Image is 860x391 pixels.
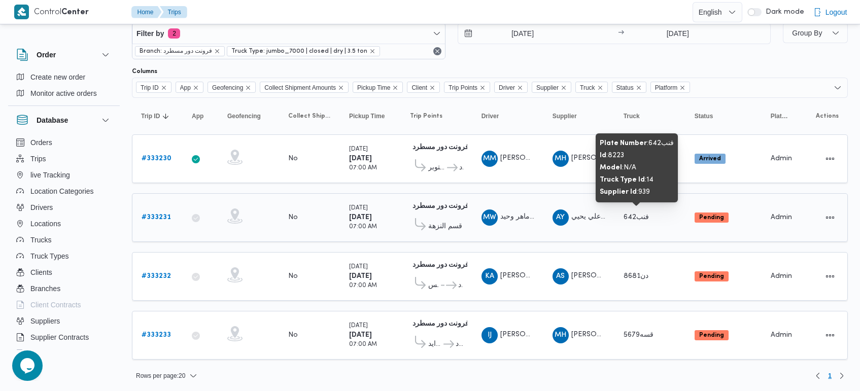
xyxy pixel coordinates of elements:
[142,273,171,279] b: # 333232
[392,85,398,91] button: Remove Pickup Time from selection in this group
[30,185,94,197] span: Location Categories
[412,321,469,327] b: فرونت دور مسطرد
[695,154,726,164] span: Arrived
[600,164,622,171] b: Model
[136,370,185,382] span: Rows per page : 20
[188,108,213,124] button: App
[231,47,367,56] span: Truck Type: jumbo_7000 | closed | dry | 3.5 ton
[479,85,486,91] button: Remove Trip Points from selection in this group
[792,29,822,37] span: Group By
[699,332,724,338] b: Pending
[679,85,685,91] button: Remove Platform from selection in this group
[458,279,463,292] span: فرونت دور مسطرد
[12,345,116,362] button: Devices
[142,211,171,224] a: #333231
[431,45,443,57] button: Remove
[12,85,116,101] button: Monitor active orders
[822,268,838,285] button: Actions
[600,152,606,159] b: Id
[500,155,558,161] span: [PERSON_NAME]
[483,151,496,167] span: MM
[338,85,344,91] button: Remove Collect Shipment Amounts from selection in this group
[212,82,243,93] span: Geofencing
[176,82,203,93] span: App
[260,82,349,93] span: Collect Shipment Amounts
[12,264,116,280] button: Clients
[349,155,372,162] b: [DATE]
[161,85,167,91] button: Remove Trip ID from selection in this group
[349,283,377,289] small: 07:00 AM
[245,85,251,91] button: Remove Geofencing from selection in this group
[142,270,171,282] a: #333232
[227,112,261,120] span: Geofencing
[812,370,824,382] button: Previous page
[459,162,463,174] span: فرونت دور مسطرد
[208,82,256,93] span: Geofencing
[168,28,180,39] span: 2 active filters
[553,209,569,226] div: Ali Yhaii Ali Muhran Hasanin
[836,370,848,382] button: Next page
[500,331,558,338] span: [PERSON_NAME]
[571,214,661,220] span: علي يحيي [PERSON_NAME]
[456,338,463,350] span: فرونت دور مسطرد
[825,6,847,18] span: Logout
[618,30,624,37] div: →
[30,266,52,278] span: Clients
[30,87,97,99] span: Monitor active orders
[494,82,528,93] span: Driver
[699,273,724,279] b: Pending
[612,82,646,93] span: Status
[37,114,68,126] h3: Database
[12,329,116,345] button: Supplier Contracts
[30,347,56,360] span: Devices
[429,85,435,91] button: Remove Client from selection in this group
[30,71,85,83] span: Create new order
[699,156,721,162] b: Arrived
[620,108,680,124] button: Truck
[458,23,573,44] input: Press the down key to open a popover containing a calendar.
[349,224,377,230] small: 07:00 AM
[481,327,498,343] div: Ibrahem Jabril Muhammad Ahmad Jmuaah
[600,164,636,171] span: : N/A
[834,84,842,92] button: Open list of options
[624,214,649,221] span: فنب642
[571,331,629,338] span: [PERSON_NAME]
[288,213,298,222] div: No
[695,330,729,340] span: Pending
[14,5,29,19] img: X8yXhbKr1z7QwAAAABJRU5ErkJggg==
[223,108,274,124] button: Geofencing
[600,176,645,183] b: Truck Type Id
[571,272,629,279] span: [PERSON_NAME]
[553,151,569,167] div: Muhammad Hanei Muhammad Jodah Mahmood
[624,273,648,279] span: دن8681
[12,151,116,167] button: Trips
[553,327,569,343] div: Muhammad Hanei Muhammad Jodah Mahmood
[655,82,678,93] span: Platform
[288,112,331,120] span: Collect Shipment Amounts
[12,134,116,151] button: Orders
[481,112,499,120] span: Driver
[771,155,792,162] span: Admin
[142,155,171,162] b: # 333230
[61,9,89,16] b: Center
[369,48,375,54] button: remove selected entity
[816,112,839,120] span: Actions
[600,152,624,159] span: : 8223
[428,338,442,350] span: قسم الشيخ زايد
[410,112,442,120] span: Trip Points
[136,82,171,93] span: Trip ID
[809,2,851,22] button: Logout
[517,85,523,91] button: Remove Driver from selection in this group
[499,82,515,93] span: Driver
[500,272,595,279] span: [PERSON_NAME] على ابراهيم
[548,108,609,124] button: Supplier
[624,112,640,120] span: Truck
[192,112,203,120] span: App
[288,272,298,281] div: No
[345,108,396,124] button: Pickup Time
[132,67,157,76] label: Columns
[162,112,170,120] svg: Sorted in descending order
[485,268,494,285] span: KA
[193,85,199,91] button: Remove App from selection in this group
[16,114,112,126] button: Database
